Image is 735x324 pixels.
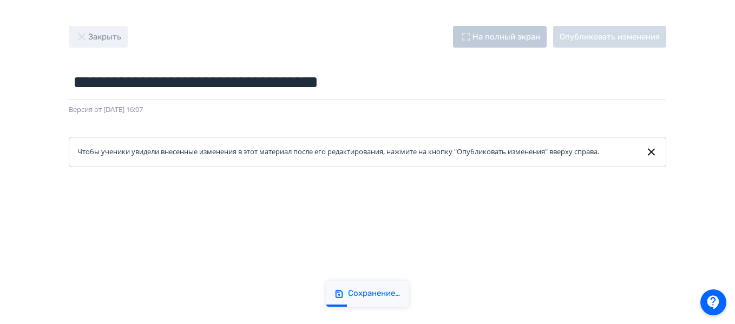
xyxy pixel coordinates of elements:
div: Чтобы ученики увидели внесенные изменения в этот материал после его редактирования, нажмите на кн... [77,147,608,157]
div: Версия от [DATE] 16:07 [69,104,666,115]
div: Сохранение… [348,288,400,299]
button: На полный экран [453,26,547,48]
button: Закрыть [69,26,128,48]
button: Опубликовать изменения [553,26,666,48]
